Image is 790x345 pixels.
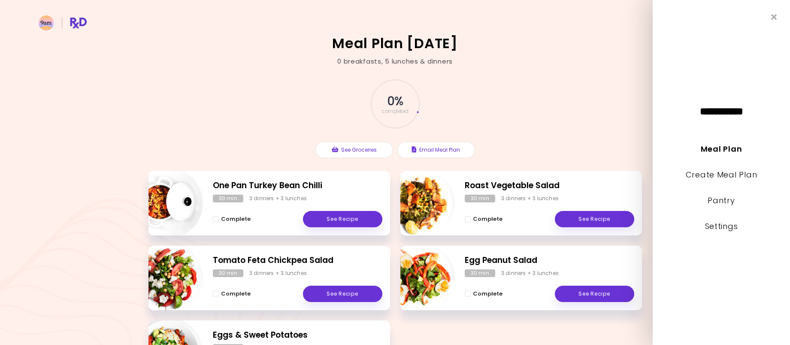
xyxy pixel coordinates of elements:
button: Email Meal Plan [397,142,475,158]
img: Info - One Pan Turkey Bean Chilli [132,168,203,239]
div: 30 min [465,195,495,202]
a: Create Meal Plan [686,169,757,180]
a: See Recipe - Egg Peanut Salad [555,286,634,302]
div: 0 breakfasts , 5 lunches & dinners [337,57,453,67]
div: 3 dinners + 3 lunches [501,195,559,202]
button: Complete - One Pan Turkey Bean Chilli [213,214,251,224]
span: Complete [473,290,502,297]
div: 3 dinners + 3 lunches [501,269,559,277]
button: Complete - Egg Peanut Salad [465,289,502,299]
a: See Recipe - One Pan Turkey Bean Chilli [303,211,382,227]
span: completed [381,109,409,114]
i: Close [771,13,777,21]
h2: Eggs & Sweet Potatoes [213,329,382,342]
button: Complete - Tomato Feta Chickpea Salad [213,289,251,299]
span: Complete [473,216,502,223]
h2: Egg Peanut Salad [465,254,634,267]
div: 30 min [465,269,495,277]
div: 30 min [213,195,243,202]
img: Info - Tomato Feta Chickpea Salad [132,242,203,314]
h2: Tomato Feta Chickpea Salad [213,254,382,267]
a: See Recipe - Tomato Feta Chickpea Salad [303,286,382,302]
span: Complete [221,216,251,223]
span: Complete [221,290,251,297]
a: See Recipe - Roast Vegetable Salad [555,211,634,227]
h2: One Pan Turkey Bean Chilli [213,180,382,192]
a: Settings [705,221,738,232]
span: 0 % [387,94,403,109]
button: Complete - Roast Vegetable Salad [465,214,502,224]
img: RxDiet [39,15,87,31]
div: 3 dinners + 3 lunches [249,269,307,277]
h2: Meal Plan [DATE] [332,37,458,50]
div: 3 dinners + 3 lunches [249,195,307,202]
button: See Groceries [315,142,393,158]
img: Info - Roast Vegetable Salad [384,168,455,239]
h2: Roast Vegetable Salad [465,180,634,192]
div: 30 min [213,269,243,277]
a: Meal Plan [701,143,742,154]
a: Pantry [708,195,735,206]
img: Info - Egg Peanut Salad [384,242,455,314]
